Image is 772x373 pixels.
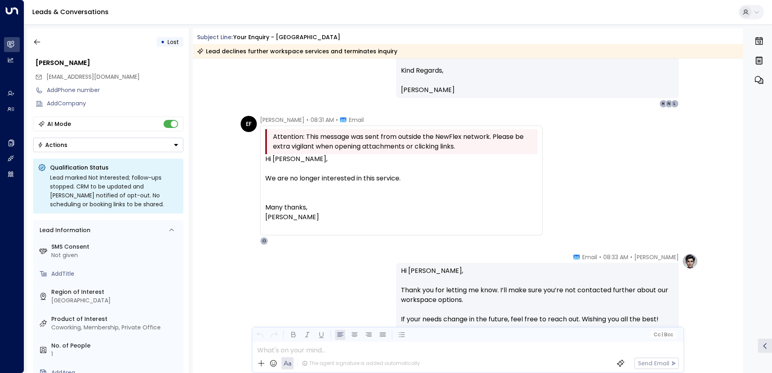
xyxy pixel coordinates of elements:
div: 1 [51,350,180,358]
div: [PERSON_NAME] [265,212,537,222]
div: EF [241,116,257,132]
div: Lead Information [37,226,90,235]
p: Hi [PERSON_NAME], Thank you for letting me know. I’ll make sure you’re not contacted further abou... [401,266,674,334]
span: Cc Bcc [653,332,673,337]
span: Lost [168,38,179,46]
div: AddCompany [47,99,183,108]
div: Your enquiry - [GEOGRAPHIC_DATA] [233,33,340,42]
div: Actions [38,141,67,149]
div: [GEOGRAPHIC_DATA] [51,296,180,305]
span: Attention: This message was sent from outside the NewFlex network. Please be extra vigilant when ... [273,132,535,151]
button: Actions [33,138,183,152]
label: No. of People [51,342,180,350]
div: We are no longer interested in this service. [265,174,537,183]
span: [PERSON_NAME] [401,85,455,95]
button: Undo [255,330,265,340]
div: Coworking, Membership, Private Office [51,323,180,332]
a: Leads & Conversations [32,7,109,17]
span: • [599,253,601,261]
label: Region of Interest [51,288,180,296]
span: • [336,116,338,124]
span: • [630,253,632,261]
div: The agent signature is added automatically [302,360,420,367]
div: Lead marked Not Interested; follow-ups stopped. CRM to be updated and [PERSON_NAME] notified of o... [50,173,178,209]
span: [EMAIL_ADDRESS][DOMAIN_NAME] [46,73,140,81]
span: 08:33 AM [603,253,628,261]
span: 08:31 AM [310,116,334,124]
span: [PERSON_NAME] [634,253,679,261]
div: O [260,237,268,245]
img: profile-logo.png [682,253,698,269]
div: AddPhone number [47,86,183,94]
span: Subject Line: [197,33,233,41]
div: N [665,100,673,108]
span: • [306,116,308,124]
button: Cc|Bcc [650,331,676,339]
span: | [661,332,663,337]
div: Lead declines further workspace services and terminates inquiry [197,47,397,55]
span: Email [349,116,364,124]
span: Kind Regards, [401,66,443,75]
div: H [659,100,667,108]
div: Many thanks, [265,203,537,212]
label: Product of Interest [51,315,180,323]
div: Hi [PERSON_NAME], [265,154,537,164]
span: Email [582,253,597,261]
span: [PERSON_NAME] [260,116,304,124]
div: • [161,35,165,49]
div: Not given [51,251,180,260]
div: L [671,100,679,108]
div: [PERSON_NAME] [36,58,183,68]
div: AI Mode [47,120,71,128]
label: SMS Consent [51,243,180,251]
div: AddTitle [51,270,180,278]
div: Button group with a nested menu [33,138,183,152]
span: libby_f@sky.com [46,73,140,81]
p: Qualification Status [50,163,178,172]
button: Redo [269,330,279,340]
